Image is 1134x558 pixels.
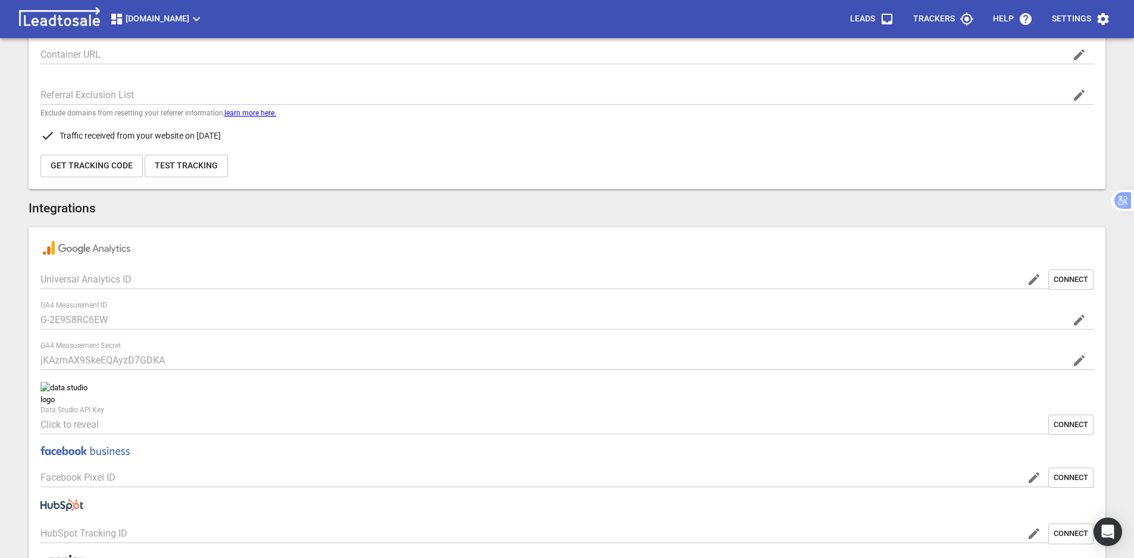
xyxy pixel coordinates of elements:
button: Connect [1048,269,1094,290]
img: analytics_logo [40,239,133,257]
h2: Integrations [29,201,1105,216]
p: Settings [1052,13,1091,25]
span: Connect [1054,472,1088,483]
button: [DOMAIN_NAME] [105,7,208,31]
button: Get Tracking Code [40,155,143,177]
span: Connect [1054,528,1088,539]
span: [DOMAIN_NAME] [110,12,204,26]
span: Connect [1054,274,1088,285]
img: data studio logo [40,382,100,406]
p: Exclude domains from resetting your referrer information, [40,109,1094,117]
span: Get Tracking Code [51,160,133,172]
button: Test Tracking [145,155,228,177]
span: Connect [1054,419,1088,430]
img: facebook-business.svg [40,446,130,455]
button: Connect [1048,468,1094,488]
p: Help [993,13,1014,25]
span: Test Tracking [155,160,218,172]
label: Data Studio API Key [40,407,104,414]
a: learn more here. [224,109,276,117]
p: Traffic received from your website on [DATE] [40,128,1094,143]
img: logo [14,7,105,31]
p: Trackers [913,13,955,25]
button: Connect [1048,523,1094,544]
img: hubspotlogo-web-color.svg [40,499,83,511]
div: Open Intercom Messenger [1094,518,1122,546]
p: Leads [850,13,875,25]
label: GA4 Measurement ID [40,302,108,309]
label: GA4 Measurement Secret [40,343,120,350]
button: Connect [1048,415,1094,435]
